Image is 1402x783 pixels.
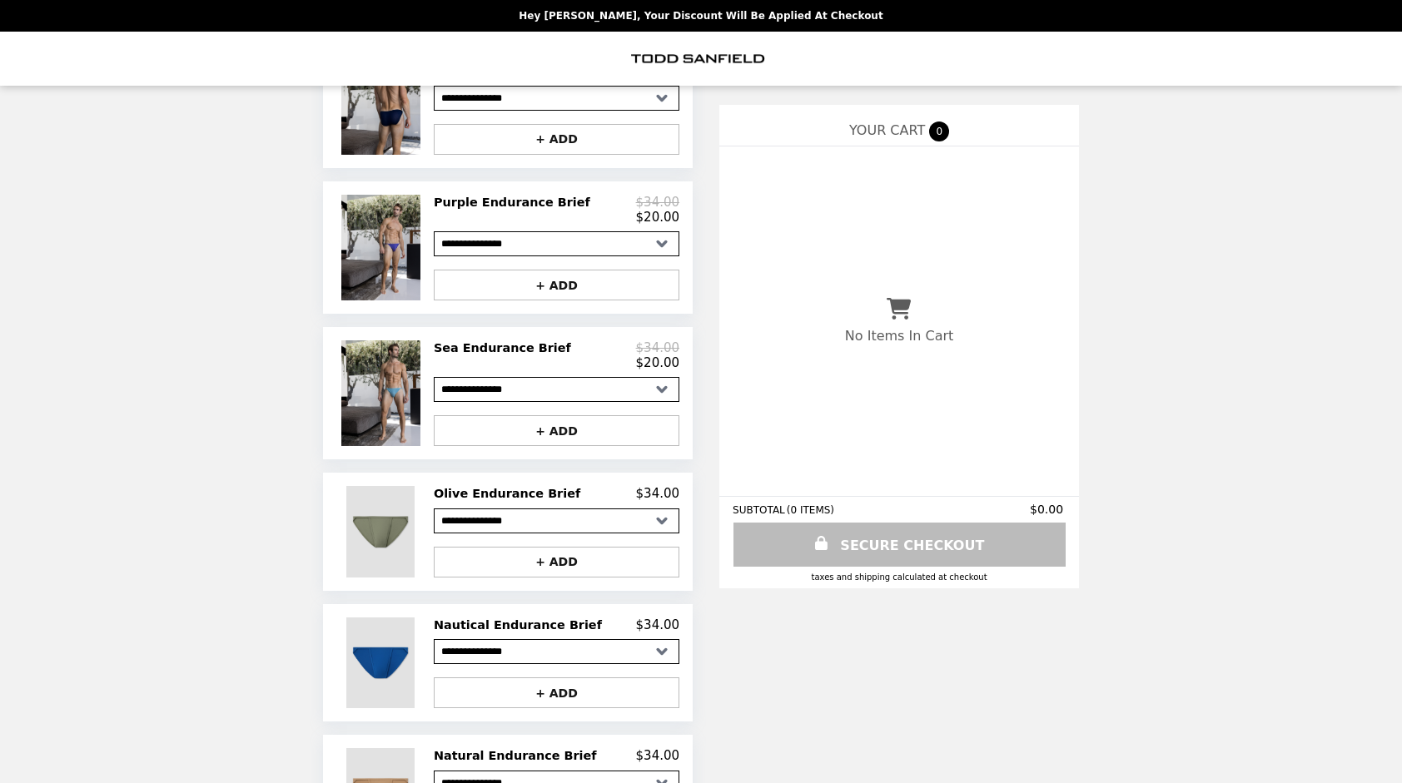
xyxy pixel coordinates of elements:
select: Select a product variant [434,231,679,256]
span: ( 0 ITEMS ) [787,504,834,516]
select: Select a product variant [434,639,679,664]
p: $20.00 [636,355,680,370]
img: Olive Endurance Brief [346,486,419,577]
h2: Sea Endurance Brief [434,340,578,355]
p: $34.00 [636,195,680,210]
select: Select a product variant [434,508,679,533]
p: Hey [PERSON_NAME], your discount will be applied at checkout [519,10,882,22]
span: YOUR CART [849,122,925,138]
div: Taxes and Shipping calculated at checkout [733,572,1066,582]
span: $0.00 [1030,503,1066,516]
select: Select a product variant [434,377,679,402]
p: $20.00 [636,210,680,225]
img: Purple Endurance Brief [341,195,425,300]
p: $34.00 [636,486,680,501]
p: $34.00 [636,617,680,632]
p: $34.00 [636,748,680,763]
img: Brand Logo [631,42,771,76]
h2: Nautical Endurance Brief [434,617,609,632]
h2: Purple Endurance Brief [434,195,597,210]
p: No Items In Cart [845,328,953,344]
h2: Olive Endurance Brief [434,486,587,501]
button: + ADD [434,124,679,155]
span: 0 [929,121,949,141]
img: Sea Endurance Brief [341,340,425,446]
h2: Natural Endurance Brief [434,748,604,763]
button: + ADD [434,547,679,577]
button: + ADD [434,415,679,446]
button: + ADD [434,677,679,708]
p: $34.00 [636,340,680,355]
img: Nautical Endurance Brief [346,617,419,708]
span: SUBTOTAL [733,504,787,516]
button: + ADD [434,270,679,300]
